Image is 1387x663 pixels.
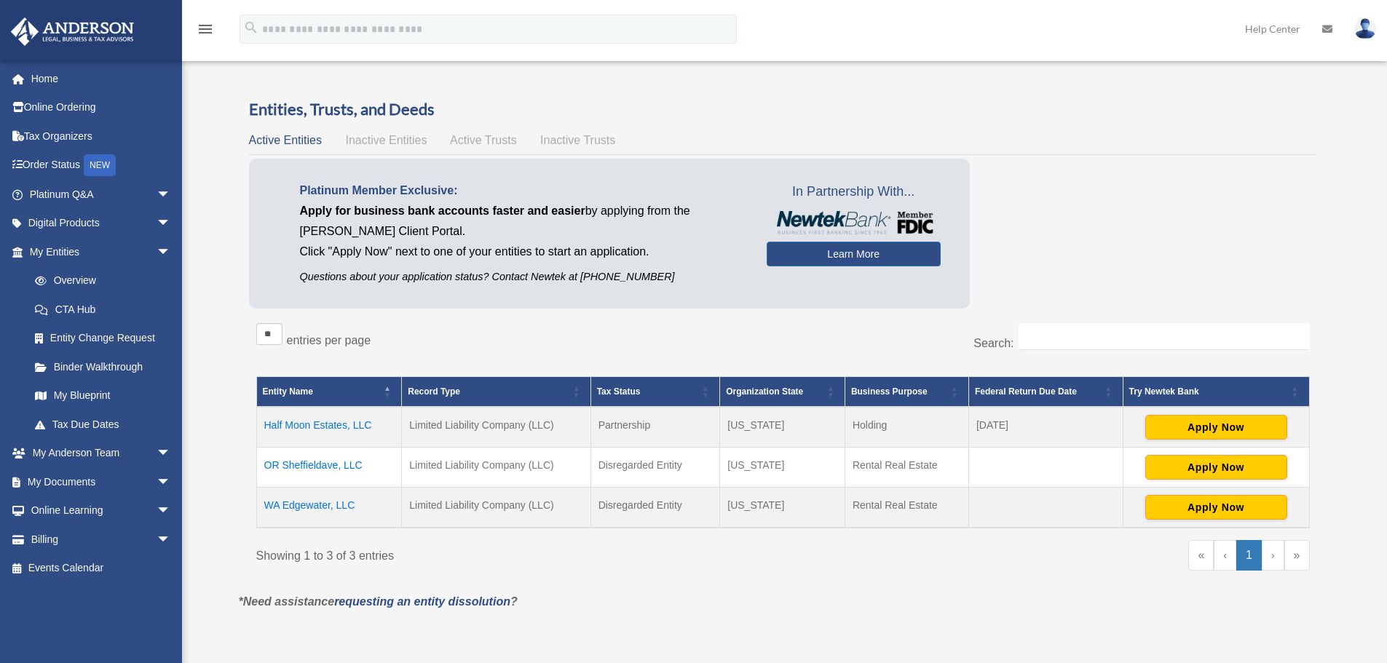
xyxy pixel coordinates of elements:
[84,154,116,176] div: NEW
[239,595,518,608] em: *Need assistance ?
[10,180,193,209] a: Platinum Q&Aarrow_drop_down
[590,448,720,488] td: Disregarded Entity
[973,337,1013,349] label: Search:
[408,386,460,397] span: Record Type
[1145,455,1287,480] button: Apply Now
[197,20,214,38] i: menu
[10,439,193,468] a: My Anderson Teamarrow_drop_down
[845,448,968,488] td: Rental Real Estate
[10,237,186,266] a: My Entitiesarrow_drop_down
[243,20,259,36] i: search
[968,407,1123,448] td: [DATE]
[157,237,186,267] span: arrow_drop_down
[1214,540,1236,571] a: Previous
[345,134,427,146] span: Inactive Entities
[256,488,402,528] td: WA Edgewater, LLC
[726,386,803,397] span: Organization State
[157,209,186,239] span: arrow_drop_down
[845,407,968,448] td: Holding
[590,407,720,448] td: Partnership
[720,488,845,528] td: [US_STATE]
[300,268,745,286] p: Questions about your application status? Contact Newtek at [PHONE_NUMBER]
[774,211,933,234] img: NewtekBankLogoSM.png
[256,448,402,488] td: OR Sheffieldave, LLC
[720,407,845,448] td: [US_STATE]
[256,540,772,566] div: Showing 1 to 3 of 3 entries
[20,295,186,324] a: CTA Hub
[334,595,510,608] a: requesting an entity dissolution
[975,386,1077,397] span: Federal Return Due Date
[157,525,186,555] span: arrow_drop_down
[845,377,968,408] th: Business Purpose: Activate to sort
[1236,540,1262,571] a: 1
[157,496,186,526] span: arrow_drop_down
[450,134,517,146] span: Active Trusts
[197,25,214,38] a: menu
[851,386,928,397] span: Business Purpose
[845,488,968,528] td: Rental Real Estate
[20,352,186,381] a: Binder Walkthrough
[7,17,138,46] img: Anderson Advisors Platinum Portal
[300,201,745,242] p: by applying from the [PERSON_NAME] Client Portal.
[597,386,641,397] span: Tax Status
[1188,540,1214,571] a: First
[263,386,313,397] span: Entity Name
[300,205,585,217] span: Apply for business bank accounts faster and easier
[10,496,193,525] a: Online Learningarrow_drop_down
[1145,495,1287,520] button: Apply Now
[767,242,941,266] a: Learn More
[720,448,845,488] td: [US_STATE]
[1284,540,1310,571] a: Last
[540,134,615,146] span: Inactive Trusts
[10,93,193,122] a: Online Ordering
[157,439,186,469] span: arrow_drop_down
[10,64,193,93] a: Home
[20,266,178,295] a: Overview
[10,122,193,151] a: Tax Organizers
[20,381,186,410] a: My Blueprint
[157,180,186,210] span: arrow_drop_down
[402,377,590,408] th: Record Type: Activate to sort
[590,377,720,408] th: Tax Status: Activate to sort
[300,242,745,262] p: Click "Apply Now" next to one of your entities to start an application.
[249,98,1317,121] h3: Entities, Trusts, and Deeds
[157,467,186,497] span: arrow_drop_down
[300,180,745,201] p: Platinum Member Exclusive:
[10,209,193,238] a: Digital Productsarrow_drop_down
[10,467,193,496] a: My Documentsarrow_drop_down
[1262,540,1284,571] a: Next
[402,407,590,448] td: Limited Liability Company (LLC)
[402,488,590,528] td: Limited Liability Company (LLC)
[1354,18,1376,39] img: User Pic
[10,151,193,180] a: Order StatusNEW
[720,377,845,408] th: Organization State: Activate to sort
[249,134,322,146] span: Active Entities
[10,554,193,583] a: Events Calendar
[767,180,941,204] span: In Partnership With...
[1129,383,1287,400] div: Try Newtek Bank
[256,377,402,408] th: Entity Name: Activate to invert sorting
[256,407,402,448] td: Half Moon Estates, LLC
[402,448,590,488] td: Limited Liability Company (LLC)
[590,488,720,528] td: Disregarded Entity
[10,525,193,554] a: Billingarrow_drop_down
[1145,415,1287,440] button: Apply Now
[968,377,1123,408] th: Federal Return Due Date: Activate to sort
[20,410,186,439] a: Tax Due Dates
[287,334,371,346] label: entries per page
[20,324,186,353] a: Entity Change Request
[1123,377,1309,408] th: Try Newtek Bank : Activate to sort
